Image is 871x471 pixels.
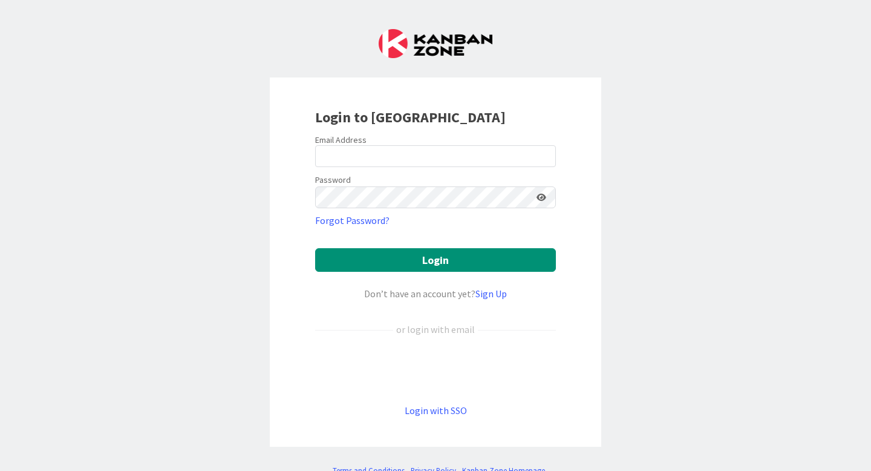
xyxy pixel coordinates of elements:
button: Login [315,248,556,272]
a: Forgot Password? [315,213,390,228]
img: Kanban Zone [379,29,492,58]
a: Login with SSO [405,404,467,417]
label: Password [315,174,351,186]
div: or login with email [393,322,478,337]
label: Email Address [315,134,367,145]
a: Sign Up [475,288,507,300]
iframe: Sign in with Google Button [309,357,562,383]
b: Login to [GEOGRAPHIC_DATA] [315,108,506,127]
div: Don’t have an account yet? [315,286,556,301]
